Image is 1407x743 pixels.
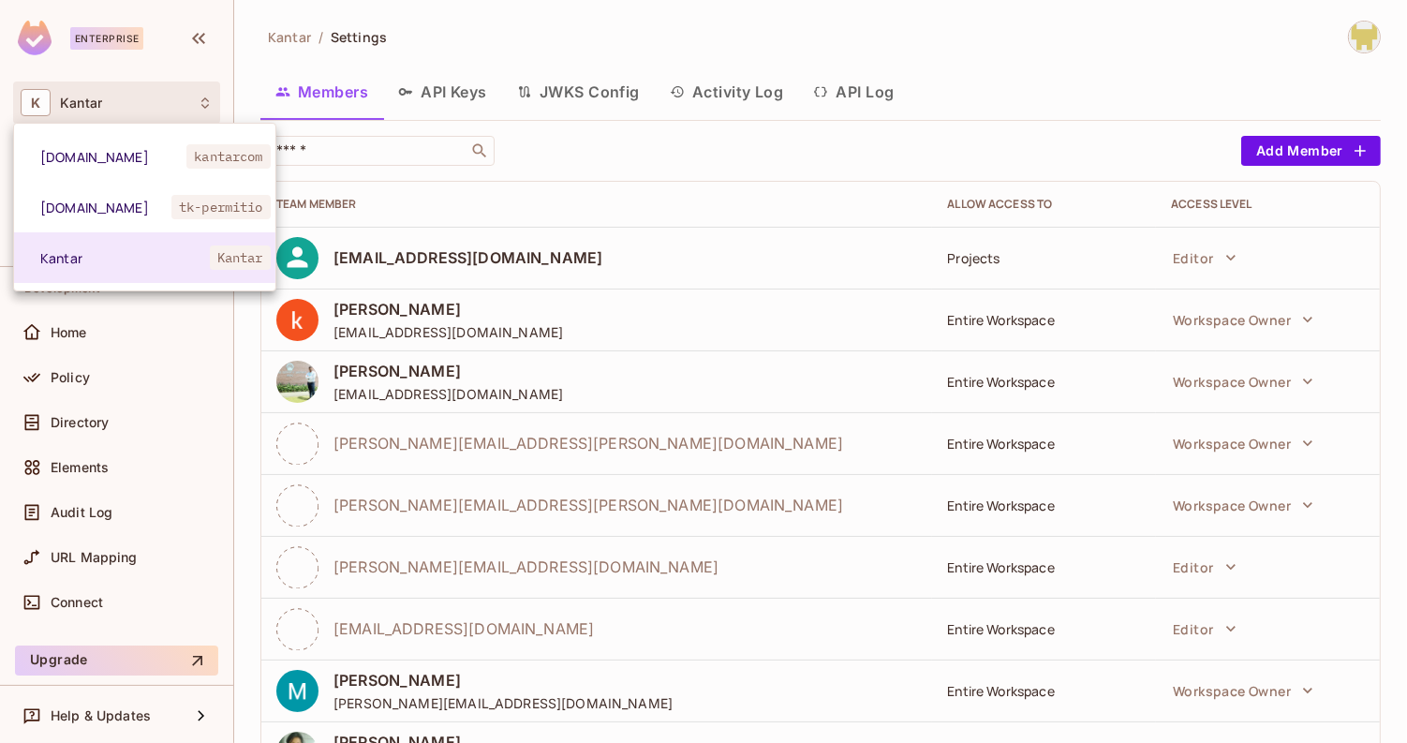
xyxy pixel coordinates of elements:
[210,245,271,270] span: Kantar
[171,195,271,219] span: tk-permitio
[186,144,270,169] span: kantarcom
[40,249,210,267] span: Kantar
[40,199,171,216] span: [DOMAIN_NAME]
[40,148,186,166] span: [DOMAIN_NAME]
